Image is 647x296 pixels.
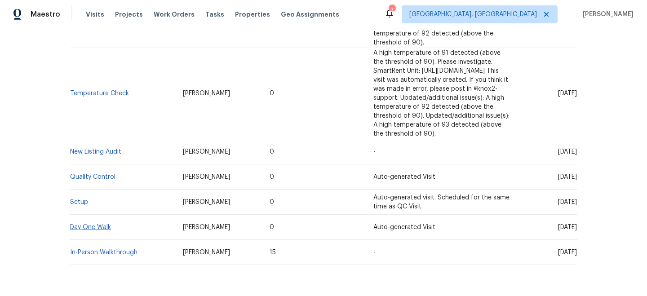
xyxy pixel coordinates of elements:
[373,50,510,137] span: A high temperature of 91 detected (above the threshold of 90). Please investigate. SmartRent Unit...
[70,199,88,205] a: Setup
[558,199,577,205] span: [DATE]
[373,194,510,210] span: Auto-generated visit. Scheduled for the same time as QC Visit.
[558,90,577,97] span: [DATE]
[409,10,537,19] span: [GEOGRAPHIC_DATA], [GEOGRAPHIC_DATA]
[558,224,577,230] span: [DATE]
[270,224,274,230] span: 0
[183,174,230,180] span: [PERSON_NAME]
[183,249,230,256] span: [PERSON_NAME]
[270,174,274,180] span: 0
[70,174,115,180] a: Quality Control
[70,90,129,97] a: Temperature Check
[205,11,224,18] span: Tasks
[558,174,577,180] span: [DATE]
[373,174,435,180] span: Auto-generated Visit
[270,149,274,155] span: 0
[373,224,435,230] span: Auto-generated Visit
[558,249,577,256] span: [DATE]
[154,10,195,19] span: Work Orders
[70,224,111,230] a: Day One Walk
[558,149,577,155] span: [DATE]
[183,149,230,155] span: [PERSON_NAME]
[31,10,60,19] span: Maestro
[270,249,276,256] span: 15
[270,199,274,205] span: 0
[281,10,339,19] span: Geo Assignments
[270,90,274,97] span: 0
[70,149,121,155] a: New Listing Audit
[86,10,104,19] span: Visits
[70,249,137,256] a: In-Person Walkthrough
[389,5,395,14] div: 3
[579,10,634,19] span: [PERSON_NAME]
[235,10,270,19] span: Properties
[183,199,230,205] span: [PERSON_NAME]
[373,149,376,155] span: -
[373,249,376,256] span: -
[183,90,230,97] span: [PERSON_NAME]
[115,10,143,19] span: Projects
[183,224,230,230] span: [PERSON_NAME]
